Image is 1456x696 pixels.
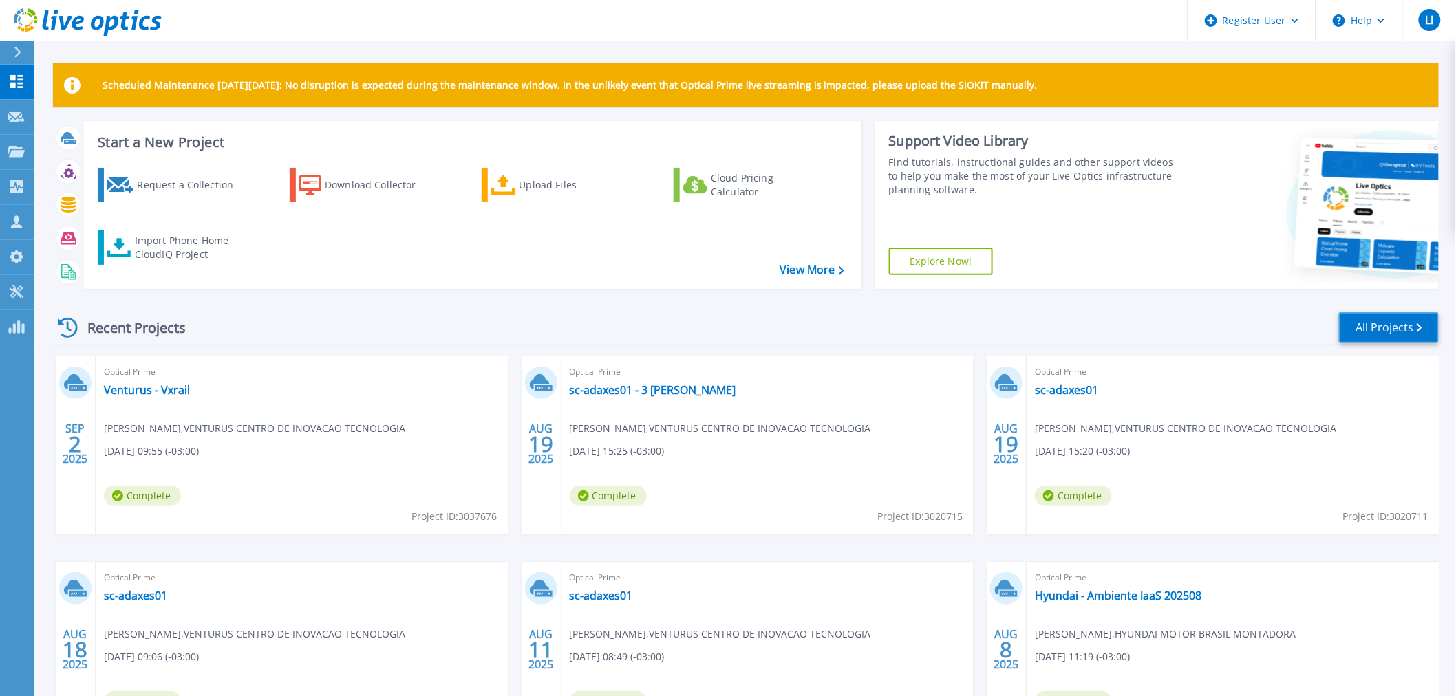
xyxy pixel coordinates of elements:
span: Optical Prime [104,365,500,380]
span: [PERSON_NAME] , VENTURUS CENTRO DE INOVACAO TECNOLOGIA [570,421,871,436]
span: 18 [63,644,87,655]
div: AUG 2025 [62,624,88,675]
div: Find tutorials, instructional guides and other support videos to help you make the most of your L... [889,155,1178,197]
span: [PERSON_NAME] , VENTURUS CENTRO DE INOVACAO TECNOLOGIA [570,627,871,642]
div: Import Phone Home CloudIQ Project [135,234,242,261]
div: AUG 2025 [994,624,1020,675]
span: Project ID: 3037676 [412,509,497,524]
span: [PERSON_NAME] , VENTURUS CENTRO DE INOVACAO TECNOLOGIA [1035,421,1336,436]
a: All Projects [1339,312,1439,343]
span: 11 [528,644,553,655]
span: Project ID: 3020715 [877,509,963,524]
span: [DATE] 15:20 (-03:00) [1035,444,1130,459]
div: Support Video Library [889,132,1178,150]
div: SEP 2025 [62,419,88,469]
span: Optical Prime [1035,365,1431,380]
span: [DATE] 08:49 (-03:00) [570,649,665,664]
h3: Start a New Project [98,135,844,150]
a: Explore Now! [889,248,994,275]
span: [DATE] 09:06 (-03:00) [104,649,199,664]
a: Upload Files [482,168,635,202]
div: Cloud Pricing Calculator [711,171,821,199]
span: 8 [1000,644,1013,655]
div: Upload Files [520,171,630,199]
span: Complete [1035,486,1112,506]
a: Request a Collection [98,168,251,202]
div: AUG 2025 [994,419,1020,469]
a: sc-adaxes01 [570,589,633,602]
div: Download Collector [325,171,435,199]
a: Download Collector [290,168,443,202]
a: Cloud Pricing Calculator [674,168,827,202]
span: Project ID: 3020711 [1343,509,1428,524]
a: View More [780,263,844,276]
span: [DATE] 09:55 (-03:00) [104,444,199,459]
div: AUG 2025 [528,419,554,469]
span: Complete [104,486,181,506]
a: sc-adaxes01 - 3 [PERSON_NAME] [570,383,736,397]
span: [PERSON_NAME] , VENTURUS CENTRO DE INOVACAO TECNOLOGIA [104,421,405,436]
span: [DATE] 15:25 (-03:00) [570,444,665,459]
span: Optical Prime [1035,570,1431,585]
a: Hyundai - Ambiente IaaS 202508 [1035,589,1201,602]
span: [DATE] 11:19 (-03:00) [1035,649,1130,664]
span: Optical Prime [570,570,965,585]
span: 19 [528,438,553,450]
span: [PERSON_NAME] , HYUNDAI MOTOR BRASIL MONTADORA [1035,627,1296,642]
span: Optical Prime [104,570,500,585]
p: Scheduled Maintenance [DATE][DATE]: No disruption is expected during the maintenance window. In t... [103,80,1038,91]
a: Venturus - Vxrail [104,383,190,397]
div: AUG 2025 [528,624,554,675]
span: 19 [994,438,1019,450]
div: Recent Projects [53,311,204,345]
span: Complete [570,486,647,506]
a: sc-adaxes01 [1035,383,1098,397]
span: Optical Prime [570,365,965,380]
span: LI [1425,14,1433,25]
div: Request a Collection [137,171,247,199]
span: 2 [69,438,81,450]
a: sc-adaxes01 [104,589,167,602]
span: [PERSON_NAME] , VENTURUS CENTRO DE INOVACAO TECNOLOGIA [104,627,405,642]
